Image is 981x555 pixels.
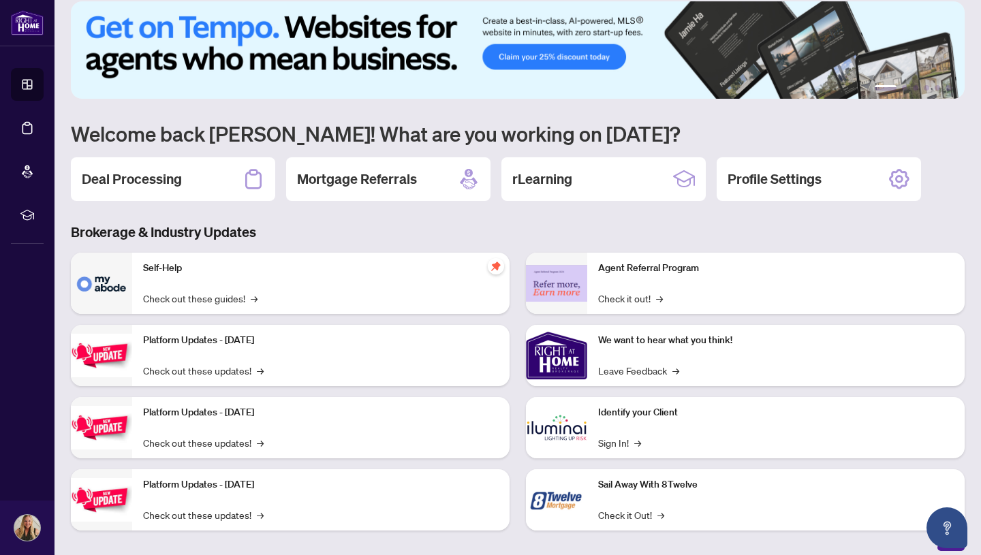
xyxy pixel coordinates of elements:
[71,1,965,99] img: Slide 0
[257,363,264,378] span: →
[935,85,940,91] button: 5
[526,397,587,458] img: Identify your Client
[656,291,663,306] span: →
[143,261,499,276] p: Self-Help
[913,85,918,91] button: 3
[657,507,664,522] span: →
[926,507,967,548] button: Open asap
[512,170,572,189] h2: rLearning
[488,258,504,274] span: pushpin
[598,477,954,492] p: Sail Away With 8Twelve
[598,261,954,276] p: Agent Referral Program
[297,170,417,189] h2: Mortgage Referrals
[598,291,663,306] a: Check it out!→
[924,85,929,91] button: 4
[71,334,132,377] img: Platform Updates - July 21, 2025
[143,477,499,492] p: Platform Updates - [DATE]
[257,507,264,522] span: →
[143,291,258,306] a: Check out these guides!→
[598,435,641,450] a: Sign In!→
[71,253,132,314] img: Self-Help
[526,265,587,302] img: Agent Referral Program
[598,363,679,378] a: Leave Feedback→
[526,325,587,386] img: We want to hear what you think!
[875,85,897,91] button: 1
[946,85,951,91] button: 6
[598,333,954,348] p: We want to hear what you think!
[14,515,40,541] img: Profile Icon
[728,170,822,189] h2: Profile Settings
[598,405,954,420] p: Identify your Client
[143,507,264,522] a: Check out these updates!→
[82,170,182,189] h2: Deal Processing
[902,85,907,91] button: 2
[71,223,965,242] h3: Brokerage & Industry Updates
[598,507,664,522] a: Check it Out!→
[143,435,264,450] a: Check out these updates!→
[257,435,264,450] span: →
[672,363,679,378] span: →
[71,478,132,521] img: Platform Updates - June 23, 2025
[11,10,44,35] img: logo
[526,469,587,530] img: Sail Away With 8Twelve
[71,121,965,146] h1: Welcome back [PERSON_NAME]! What are you working on [DATE]?
[251,291,258,306] span: →
[71,406,132,449] img: Platform Updates - July 8, 2025
[143,405,499,420] p: Platform Updates - [DATE]
[634,435,641,450] span: →
[143,363,264,378] a: Check out these updates!→
[143,333,499,348] p: Platform Updates - [DATE]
